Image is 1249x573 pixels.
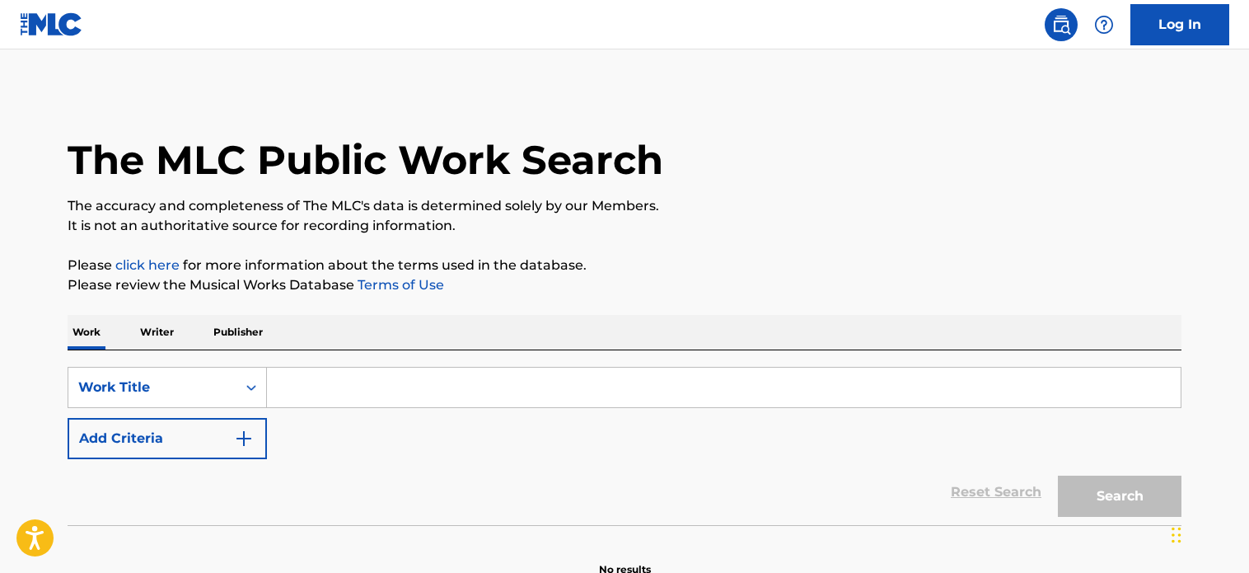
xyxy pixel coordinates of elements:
[1088,8,1120,41] div: Help
[78,378,227,397] div: Work Title
[68,256,1181,275] p: Please for more information about the terms used in the database.
[1051,15,1071,35] img: search
[68,216,1181,236] p: It is not an authoritative source for recording information.
[234,429,254,449] img: 9d2ae6d4665cec9f34b9.svg
[68,315,105,350] p: Work
[68,275,1181,295] p: Please review the Musical Works Database
[1094,15,1114,35] img: help
[1045,8,1078,41] a: Public Search
[1130,4,1229,45] a: Log In
[354,277,444,293] a: Terms of Use
[135,315,179,350] p: Writer
[68,135,663,185] h1: The MLC Public Work Search
[115,257,180,273] a: click here
[68,367,1181,525] form: Search Form
[1167,494,1249,573] iframe: Chat Widget
[68,418,267,459] button: Add Criteria
[20,12,83,36] img: MLC Logo
[68,196,1181,216] p: The accuracy and completeness of The MLC's data is determined solely by our Members.
[1172,510,1181,560] div: Drag
[208,315,268,350] p: Publisher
